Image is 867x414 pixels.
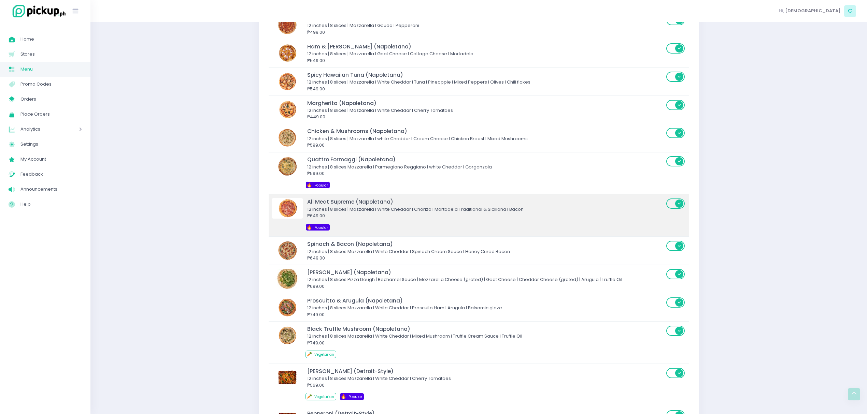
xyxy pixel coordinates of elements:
[272,325,303,346] img: Black Truffle Mushroom (Napoletana)
[307,212,664,219] div: ₱649.00
[307,333,664,340] div: 12 inches | 8 slices Mozzarella I White Cheddar I Mixed Mushroom I Truffle Cream Sauce I Truffle Oil
[269,67,689,95] td: Spicy Hawaiian Tuna (Napoletana)Spicy Hawaiian Tuna (Napoletana)12 inches | 8 slices | Mozzarella...
[307,340,664,346] div: ₱749.00
[844,5,856,17] span: C
[314,394,334,399] span: Vegetarian
[20,200,82,209] span: Help
[307,393,312,400] span: 🥕
[20,35,82,44] span: Home
[20,170,82,179] span: Feedback
[20,110,82,119] span: Place Orders
[272,240,303,261] img: Spinach & Bacon (Napoletana)
[272,156,303,177] img: Quattro Formaggi (Napoletana)
[307,305,664,311] div: 12 inches | 8 slices Mozzarella I White Cheddar I Proscuito Ham I Arugula I Balsamic glaze
[307,325,664,333] div: Black Truffle Mushroom (Napoletana)
[272,297,303,317] img: Proscuitto & Arugula (Napoletana)
[272,269,303,289] img: Bianca (Napoletana)
[307,135,664,142] div: 12 inches | 8 slices | Mozzarella I white Cheddar I Cream Cheese I Chicken Breast I Mixed Mushrooms
[269,237,689,265] td: Spinach & Bacon (Napoletana)Spinach & Bacon (Napoletana)12 inches | 8 slices Mozzarella I White C...
[307,248,664,255] div: 12 inches | 8 slices Mozzarella I White Cheddar I Spinach Cream Sauce I Honey Cured Bacon
[20,125,60,134] span: Analytics
[20,140,82,149] span: Settings
[20,80,82,89] span: Promo Codes
[307,79,664,86] div: 12 inches | 8 slices | Mozzarella I White Cheddar I Tuna I Pineapple I Mixed Peppers I Olives I C...
[20,50,82,59] span: Stores
[307,297,664,305] div: Proscuitto & Arugula (Napoletana)
[314,225,328,230] span: Popular
[307,164,664,171] div: 12 inches | 8 slices Mozzarella I Parmegiano Reggiano I white Cheddar I Gorgonzola
[307,375,664,382] div: 12 inches | 8 slices Mozzarella I White Cheddar I Cherry Tomatoes
[272,43,303,63] img: Ham & Buffala (Napoletana)
[272,100,303,120] img: Margherita (Napoletana)
[307,71,664,79] div: Spicy Hawaiian Tuna (Napoletana)
[314,352,334,357] span: Vegetarian
[307,50,664,57] div: 12 inches | 8 slices | Mozzarella I Goat Cheese I Cottage Cheese I Mortadela
[307,367,664,375] div: [PERSON_NAME] (Detroit-Style)
[307,268,664,276] div: [PERSON_NAME] (Napoletana)
[20,155,82,164] span: My Account
[307,86,664,92] div: ₱549.00
[307,29,664,36] div: ₱499.00
[9,4,67,18] img: logo
[20,95,82,104] span: Orders
[307,22,664,29] div: 12 inches | 8 slices | Mozzarella I Gouda I Pepperoni
[307,311,664,318] div: ₱749.00
[272,128,303,148] img: Chicken & Mushrooms (Napoletana)
[272,71,303,92] img: Spicy Hawaiian Tuna (Napoletana)
[307,170,664,177] div: ₱599.00
[20,185,82,194] span: Announcements
[307,57,664,64] div: ₱549.00
[307,43,664,50] div: Ham & [PERSON_NAME] (Napoletana)
[307,255,664,262] div: ₱649.00
[307,156,664,163] div: Quattro Formaggi (Napoletana)
[269,39,689,68] td: Ham & Buffala (Napoletana)Ham & [PERSON_NAME] (Napoletana)12 inches | 8 slices | Mozzarella I Goa...
[307,224,312,231] span: 🔥
[307,127,664,135] div: Chicken & Mushrooms (Napoletana)
[349,394,362,399] span: Popular
[307,182,312,188] span: 🔥
[341,393,346,400] span: 🔥
[269,322,689,364] td: Black Truffle Mushroom (Napoletana)Black Truffle Mushroom (Napoletana)12 inches | 8 slices Mozzar...
[272,15,303,35] img: Pepperoni (Napoletana)
[779,8,784,14] span: Hi,
[307,107,664,114] div: 12 inches | 8 slices | Mozzarella I White Cheddar I Cherry Tomatoes
[307,382,664,389] div: ₱569.00
[307,351,312,357] span: 🥕
[272,368,303,388] img: Margherita (Detroit-Style)
[785,8,841,14] span: [DEMOGRAPHIC_DATA]
[269,124,689,152] td: Chicken & Mushrooms (Napoletana)Chicken & Mushrooms (Napoletana)12 inches | 8 slices | Mozzarella...
[269,11,689,39] td: Pepperoni (Napoletana)Pepperoni (Napoletana)12 inches | 8 slices | Mozzarella I Gouda I Pepperoni...
[307,240,664,248] div: Spinach & Bacon (Napoletana)
[307,114,664,120] div: ₱449.00
[20,65,82,74] span: Menu
[307,276,664,283] div: 12 inches | 8 slices Pizza Dough | Bechamel Sauce | Mozzarella Cheese (grated) | Goat Cheese | Ch...
[307,206,664,213] div: 12 inches | 8 slices | Mozzarella I White Cheddar I Chorizo I Mortadela Traditional & Siciliana I...
[269,194,689,237] td: All Meat Supreme (Napoletana)All Meat Supreme (Napoletana)12 inches | 8 slices | Mozzarella I Whi...
[269,293,689,322] td: Proscuitto & Arugula (Napoletana)Proscuitto & Arugula (Napoletana)12 inches | 8 slices Mozzarella...
[307,99,664,107] div: Margherita (Napoletana)
[269,95,689,124] td: Margherita (Napoletana)Margherita (Napoletana)12 inches | 8 slices | Mozzarella I White Cheddar I...
[307,142,664,149] div: ₱599.00
[269,364,689,406] td: Margherita (Detroit-Style)[PERSON_NAME] (Detroit-Style)12 inches | 8 slices Mozzarella I White Ch...
[307,198,664,206] div: All Meat Supreme (Napoletana)
[307,283,664,290] div: ₱699.00
[269,152,689,194] td: Quattro Formaggi (Napoletana)Quattro Formaggi (Napoletana)12 inches | 8 slices Mozzarella I Parme...
[314,183,328,188] span: Popular
[269,265,689,293] td: Bianca (Napoletana)[PERSON_NAME] (Napoletana)12 inches | 8 slices Pizza Dough | Bechamel Sauce | ...
[272,198,303,219] img: All Meat Supreme (Napoletana)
